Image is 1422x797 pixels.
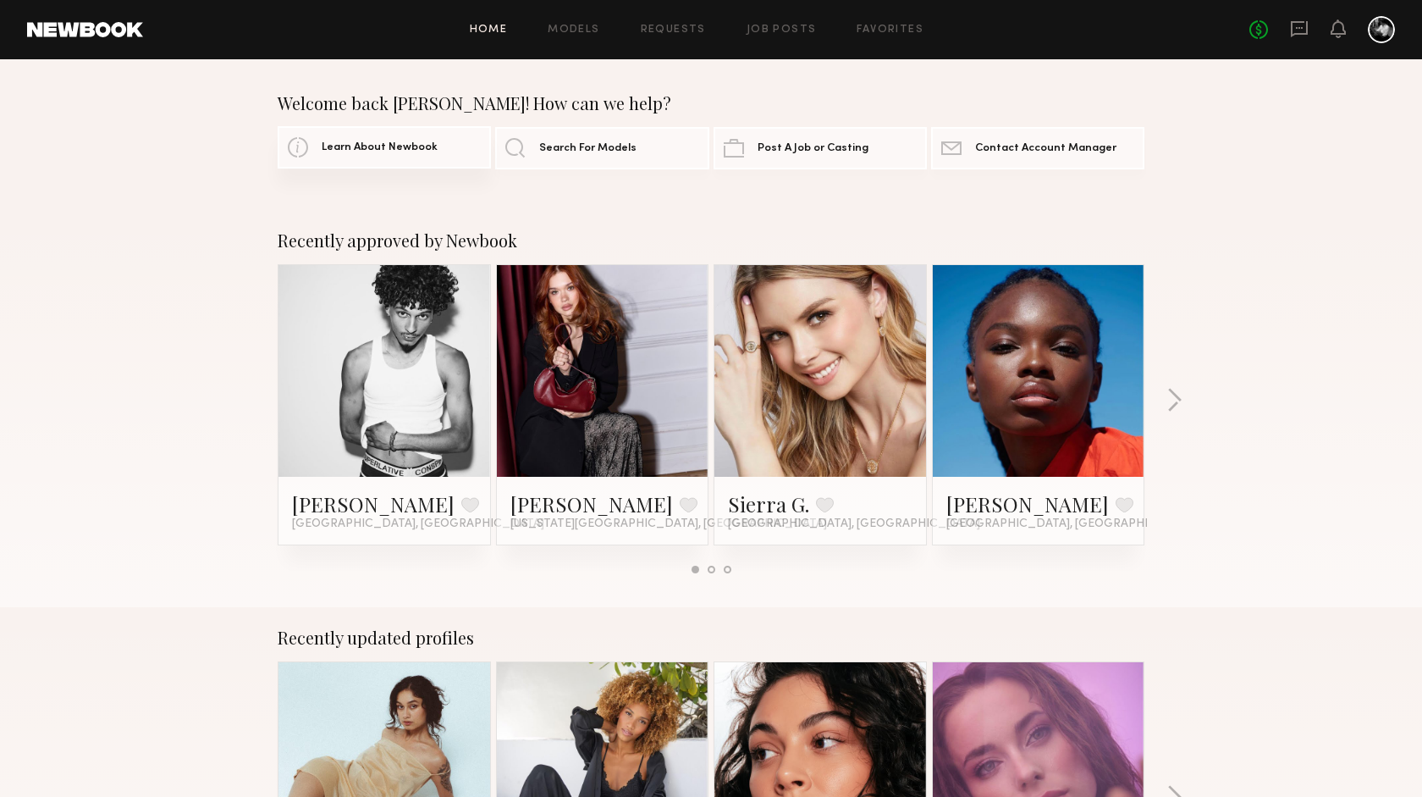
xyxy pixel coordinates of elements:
[278,628,1144,648] div: Recently updated profiles
[747,25,817,36] a: Job Posts
[946,517,1199,531] span: [GEOGRAPHIC_DATA], [GEOGRAPHIC_DATA]
[278,230,1144,251] div: Recently approved by Newbook
[322,142,438,153] span: Learn About Newbook
[548,25,599,36] a: Models
[714,127,927,169] a: Post A Job or Casting
[728,517,980,531] span: [GEOGRAPHIC_DATA], [GEOGRAPHIC_DATA]
[292,490,455,517] a: [PERSON_NAME]
[495,127,708,169] a: Search For Models
[758,143,868,154] span: Post A Job or Casting
[470,25,508,36] a: Home
[510,490,673,517] a: [PERSON_NAME]
[975,143,1116,154] span: Contact Account Manager
[931,127,1144,169] a: Contact Account Manager
[946,490,1109,517] a: [PERSON_NAME]
[641,25,706,36] a: Requests
[539,143,637,154] span: Search For Models
[278,93,1144,113] div: Welcome back [PERSON_NAME]! How can we help?
[510,517,827,531] span: [US_STATE][GEOGRAPHIC_DATA], [GEOGRAPHIC_DATA]
[278,126,491,169] a: Learn About Newbook
[857,25,923,36] a: Favorites
[728,490,809,517] a: Sierra G.
[292,517,544,531] span: [GEOGRAPHIC_DATA], [GEOGRAPHIC_DATA]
